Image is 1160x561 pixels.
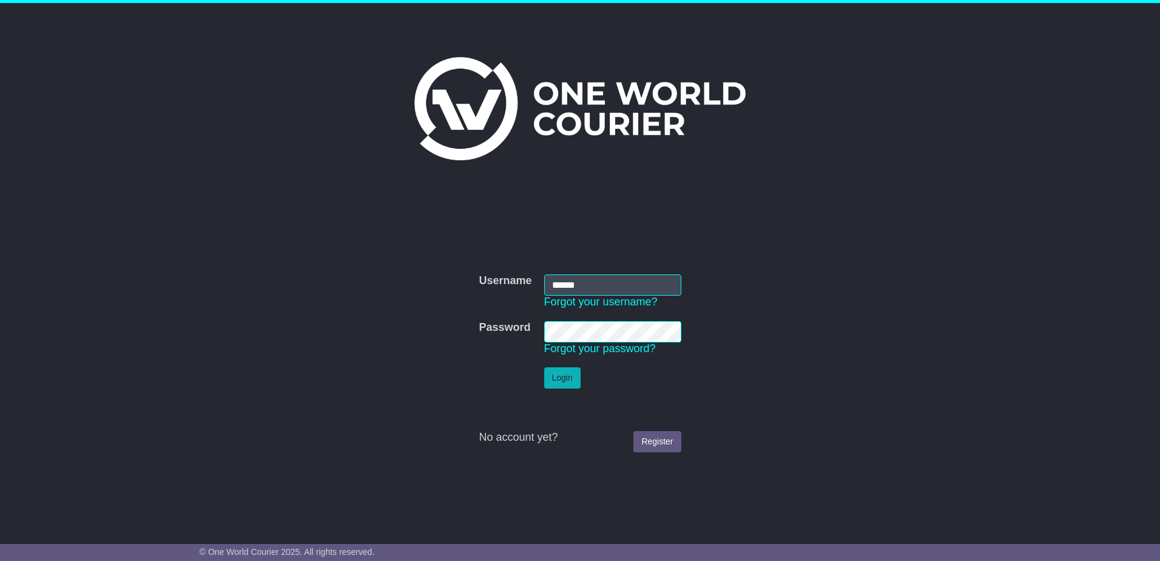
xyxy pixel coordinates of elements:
a: Register [633,431,681,452]
img: One World [414,57,746,160]
a: Forgot your password? [544,342,656,355]
label: Password [479,321,530,335]
label: Username [479,274,531,288]
a: Forgot your username? [544,296,658,308]
span: © One World Courier 2025. All rights reserved. [200,547,375,557]
div: No account yet? [479,431,681,444]
button: Login [544,367,581,389]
